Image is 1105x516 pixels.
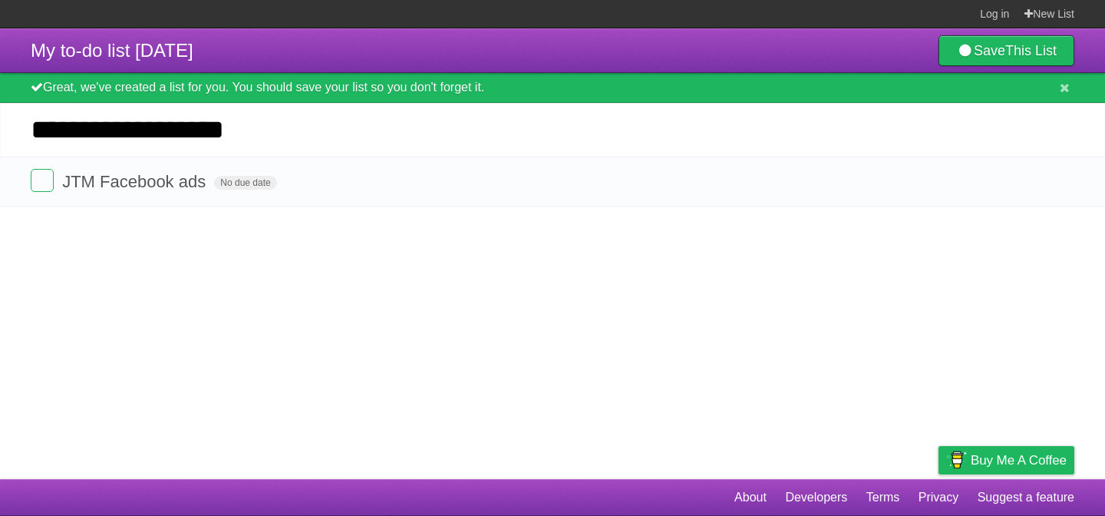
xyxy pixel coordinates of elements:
a: SaveThis List [938,35,1074,66]
span: My to-do list [DATE] [31,40,193,61]
span: No due date [214,176,276,190]
a: About [734,483,767,512]
a: Suggest a feature [978,483,1074,512]
a: Privacy [919,483,958,512]
label: Done [31,169,54,192]
img: Buy me a coffee [946,447,967,473]
a: Buy me a coffee [938,446,1074,475]
b: This List [1005,43,1057,58]
span: Buy me a coffee [971,447,1067,474]
span: JTM Facebook ads [62,172,209,191]
a: Developers [785,483,847,512]
a: Terms [866,483,900,512]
